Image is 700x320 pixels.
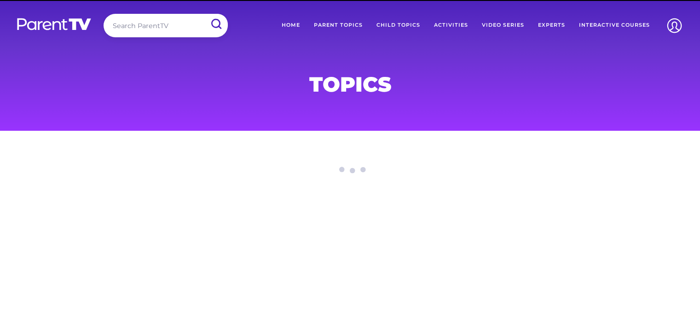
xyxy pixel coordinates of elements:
[427,14,475,37] a: Activities
[128,75,572,93] h1: Topics
[531,14,572,37] a: Experts
[204,14,228,35] input: Submit
[307,14,370,37] a: Parent Topics
[275,14,307,37] a: Home
[16,17,92,31] img: parenttv-logo-white.4c85aaf.svg
[104,14,228,37] input: Search ParentTV
[475,14,531,37] a: Video Series
[663,14,686,37] img: Account
[572,14,657,37] a: Interactive Courses
[370,14,427,37] a: Child Topics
